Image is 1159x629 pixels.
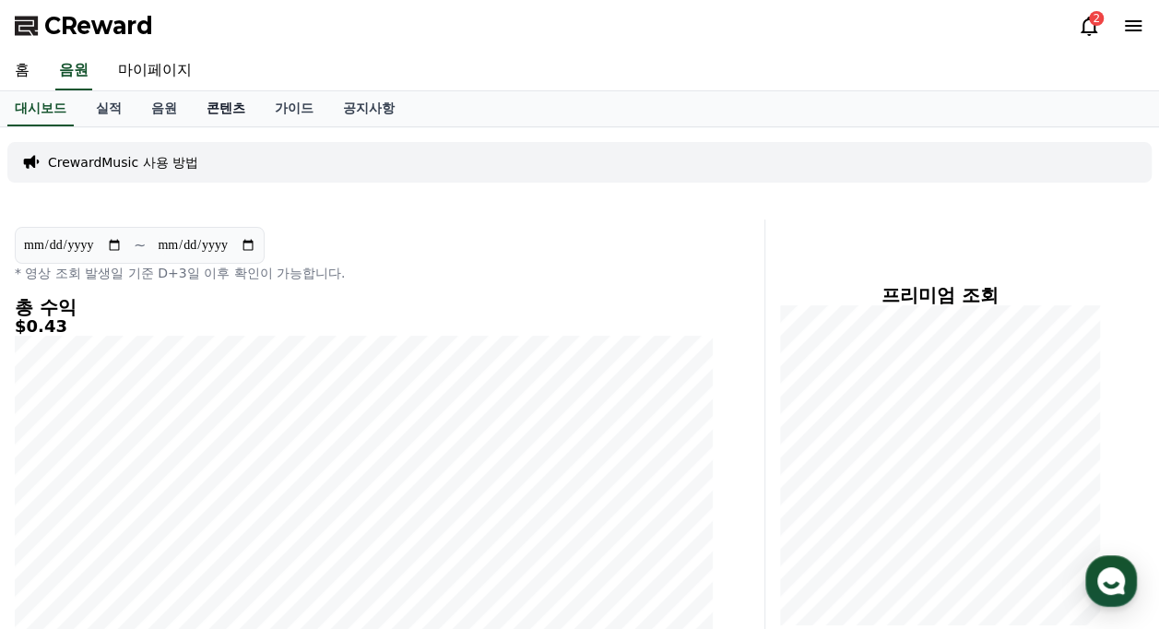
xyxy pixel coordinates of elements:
[285,504,307,518] span: 설정
[328,91,409,126] a: 공지사항
[58,504,69,518] span: 홈
[7,91,74,126] a: 대시보드
[81,91,136,126] a: 실적
[169,504,191,519] span: 대화
[260,91,328,126] a: 가이드
[15,264,713,282] p: * 영상 조회 발생일 기준 D+3일 이후 확인이 가능합니다.
[15,11,153,41] a: CReward
[134,234,146,256] p: ~
[103,52,207,90] a: 마이페이지
[780,285,1100,305] h4: 프리미엄 조회
[15,317,713,336] h5: $0.43
[136,91,192,126] a: 음원
[6,476,122,522] a: 홈
[1078,15,1100,37] a: 2
[55,52,92,90] a: 음원
[122,476,238,522] a: 대화
[192,91,260,126] a: 콘텐츠
[238,476,354,522] a: 설정
[15,297,713,317] h4: 총 수익
[48,153,198,172] a: CrewardMusic 사용 방법
[1089,11,1104,26] div: 2
[44,11,153,41] span: CReward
